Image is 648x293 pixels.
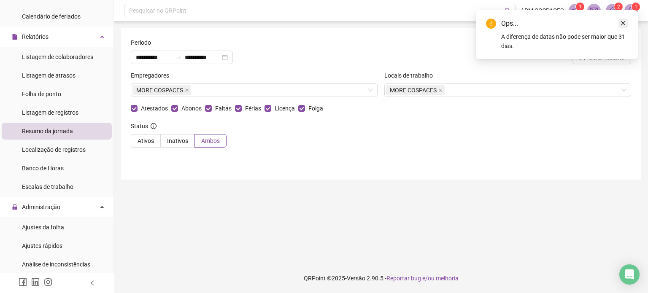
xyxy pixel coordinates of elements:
[22,165,64,172] span: Banco de Horas
[175,54,181,61] span: to
[634,4,637,10] span: 1
[22,146,86,153] span: Localização de registros
[618,19,628,28] a: Close
[167,137,188,144] span: Inativos
[89,280,95,286] span: left
[22,91,61,97] span: Folha de ponto
[576,3,584,11] sup: 1
[12,34,18,40] span: file
[609,7,616,14] span: bell
[22,204,60,210] span: Administração
[579,4,582,10] span: 1
[22,33,49,40] span: Relatórios
[44,278,52,286] span: instagram
[386,85,445,95] span: MORE COSPACES
[138,104,171,113] span: Atestados
[131,38,151,47] span: Período
[138,137,154,144] span: Ativos
[632,3,640,11] sup: Atualize o seu contato no menu Meus Dados
[131,71,175,80] label: Empregadores
[178,104,205,113] span: Abonos
[22,224,64,231] span: Ajustes da folha
[242,104,265,113] span: Férias
[22,128,73,134] span: Resumo da jornada
[505,8,511,14] span: search
[132,85,191,95] span: MORE COSPACES
[521,6,564,15] span: ADM COSPACES
[22,54,93,60] span: Listagem de colaboradores
[590,7,598,14] span: mail
[131,121,157,131] span: Status
[22,13,81,20] span: Calendário de feriados
[22,261,90,268] span: Análise de inconsistências
[136,86,183,95] span: MORE COSPACES
[501,33,625,49] span: A diferença de datas não pode ser maior que 31 dias.
[617,4,620,10] span: 2
[201,137,220,144] span: Ambos
[438,88,443,92] span: close
[22,72,76,79] span: Listagem de atrasos
[22,242,62,249] span: Ajustes rápidos
[347,275,365,282] span: Versão
[22,109,78,116] span: Listagem de registros
[22,183,73,190] span: Escalas de trabalho
[305,104,327,113] span: Folga
[572,7,579,14] span: notification
[390,86,437,95] span: MORE COSPACES
[12,204,18,210] span: lock
[486,19,496,29] span: exclamation-circle
[501,19,518,27] span: Ops...
[185,88,189,92] span: close
[175,54,181,61] span: swap-right
[19,278,27,286] span: facebook
[212,104,235,113] span: Faltas
[31,278,40,286] span: linkedin
[114,263,648,293] footer: QRPoint © 2025 - 2.90.5 -
[151,123,157,129] span: info-circle
[625,4,637,17] img: 73208
[386,275,459,282] span: Reportar bug e/ou melhoria
[620,20,626,26] span: close
[384,71,438,80] label: Locais de trabalho
[271,104,298,113] span: Licença
[614,3,623,11] sup: 2
[619,264,640,285] div: Open Intercom Messenger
